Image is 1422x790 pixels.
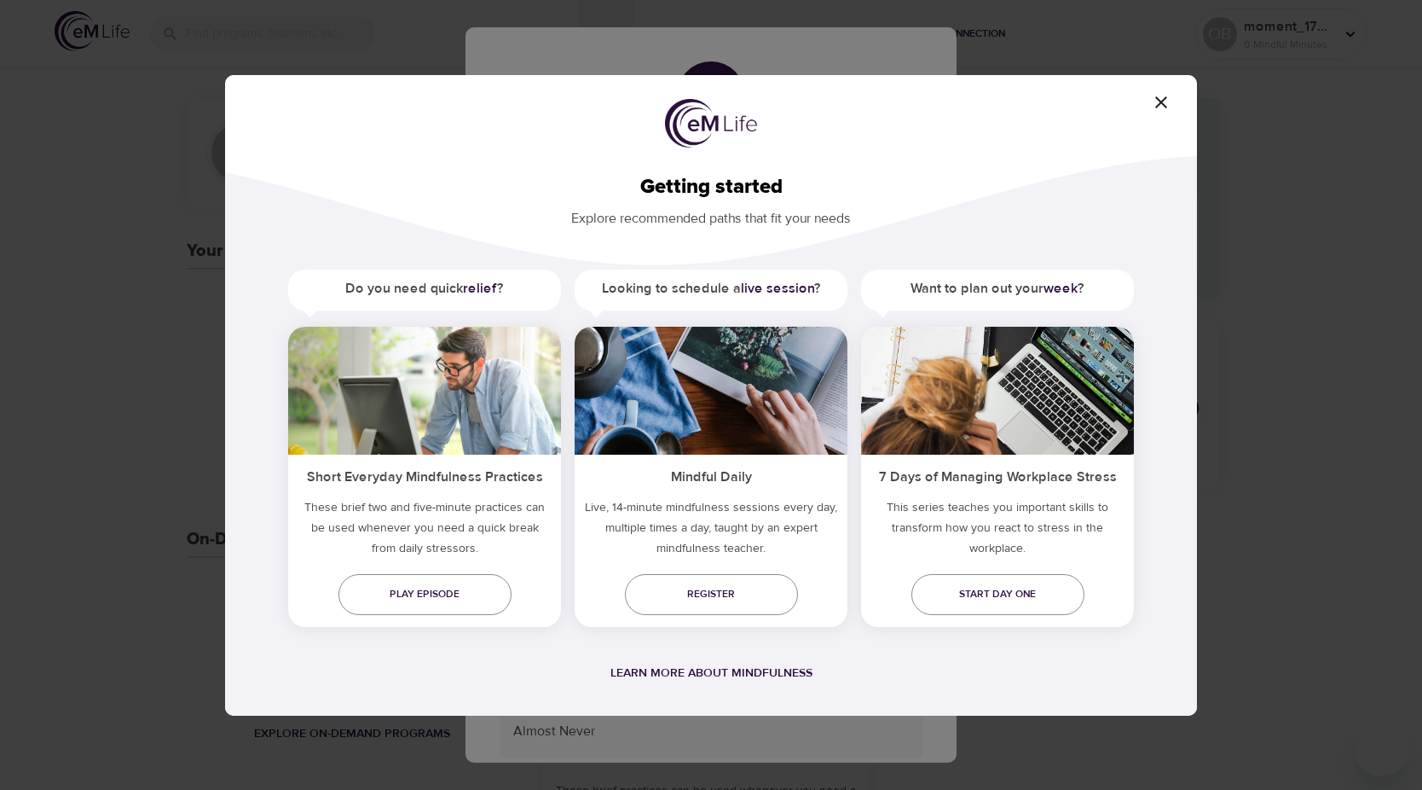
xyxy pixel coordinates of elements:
[610,665,812,681] a: Learn more about mindfulness
[575,497,847,566] p: Live, 14-minute mindfulness sessions every day, multiple times a day, taught by an expert mindful...
[925,585,1071,603] span: Start day one
[575,455,847,497] h5: Mindful Daily
[575,270,847,308] h5: Looking to schedule a ?
[252,199,1170,229] p: Explore recommended paths that fit your needs
[741,280,814,297] a: live session
[861,270,1134,308] h5: Want to plan out your ?
[625,574,798,615] a: Register
[639,585,784,603] span: Register
[665,99,757,148] img: logo
[1043,280,1078,297] a: week
[861,497,1134,566] p: This series teaches you important skills to transform how you react to stress in the workplace.
[288,327,561,455] img: ims
[352,585,498,603] span: Play episode
[252,175,1170,200] h2: Getting started
[288,455,561,497] h5: Short Everyday Mindfulness Practices
[861,455,1134,497] h5: 7 Days of Managing Workplace Stress
[338,574,512,615] a: Play episode
[861,327,1134,455] img: ims
[288,497,561,566] h5: These brief two and five-minute practices can be used whenever you need a quick break from daily ...
[575,327,847,455] img: ims
[288,270,561,308] h5: Do you need quick ?
[463,280,497,297] a: relief
[911,574,1084,615] a: Start day one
